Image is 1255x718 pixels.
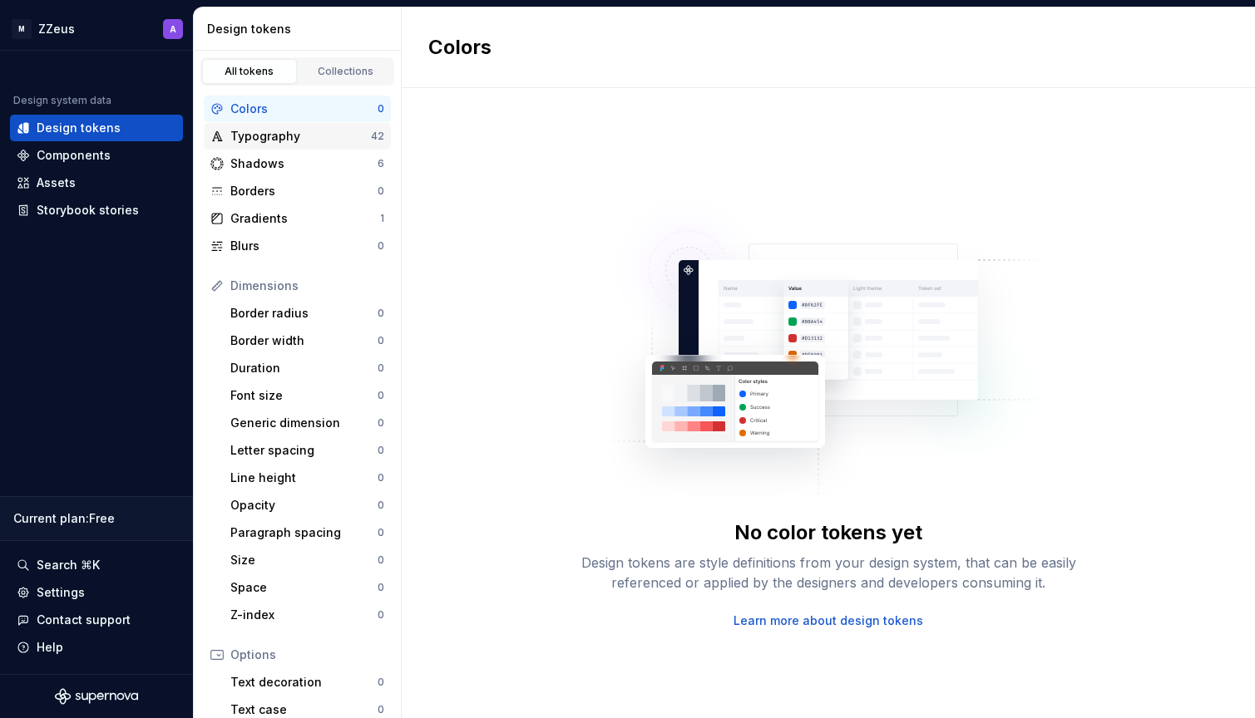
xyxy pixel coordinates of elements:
[230,278,384,294] div: Dimensions
[224,300,391,327] a: Border radius0
[55,688,138,705] svg: Supernova Logo
[378,676,384,689] div: 0
[204,205,391,232] a: Gradients1
[37,202,139,219] div: Storybook stories
[230,101,378,117] div: Colors
[12,19,32,39] div: M
[230,524,378,541] div: Paragraph spacing
[378,581,384,594] div: 0
[10,170,183,196] a: Assets
[37,557,100,573] div: Search ⌘K
[230,497,378,514] div: Opacity
[378,526,384,539] div: 0
[37,584,85,601] div: Settings
[230,442,378,459] div: Letter spacing
[230,183,378,199] div: Borders
[170,22,176,36] div: A
[224,355,391,381] a: Duration0
[10,634,183,661] button: Help
[378,416,384,430] div: 0
[304,65,388,78] div: Collections
[230,332,378,349] div: Border width
[734,612,923,629] a: Learn more about design tokens
[37,639,63,656] div: Help
[230,238,378,254] div: Blurs
[230,579,378,596] div: Space
[230,128,371,145] div: Typography
[230,387,378,404] div: Font size
[13,510,180,527] div: Current plan : Free
[224,574,391,601] a: Space0
[378,608,384,622] div: 0
[230,647,384,663] div: Options
[371,130,384,143] div: 42
[230,607,378,623] div: Z-index
[380,212,384,225] div: 1
[230,674,378,691] div: Text decoration
[378,499,384,512] div: 0
[13,94,111,107] div: Design system data
[378,553,384,567] div: 0
[230,470,378,486] div: Line height
[224,669,391,696] a: Text decoration0
[428,34,492,61] h2: Colors
[10,197,183,224] a: Storybook stories
[734,519,922,546] div: No color tokens yet
[38,21,75,37] div: ZZeus
[230,415,378,431] div: Generic dimension
[204,150,391,177] a: Shadows6
[224,327,391,354] a: Border width0
[208,65,291,78] div: All tokens
[224,465,391,491] a: Line height0
[204,233,391,259] a: Blurs0
[378,444,384,457] div: 0
[378,471,384,484] div: 0
[10,552,183,578] button: Search ⌘K
[37,175,76,191] div: Assets
[378,102,384,116] div: 0
[224,602,391,628] a: Z-index0
[207,21,394,37] div: Design tokens
[230,360,378,376] div: Duration
[230,552,378,568] div: Size
[378,157,384,170] div: 6
[204,96,391,122] a: Colors0
[37,612,131,628] div: Contact support
[10,115,183,141] a: Design tokens
[562,553,1094,593] div: Design tokens are style definitions from your design system, that can be easily referenced or app...
[10,142,183,169] a: Components
[204,123,391,150] a: Typography42
[224,547,391,573] a: Size0
[230,701,378,718] div: Text case
[3,11,190,47] button: MZZeusA
[378,703,384,716] div: 0
[224,519,391,546] a: Paragraph spacing0
[224,382,391,409] a: Font size0
[378,239,384,253] div: 0
[378,389,384,402] div: 0
[378,361,384,375] div: 0
[378,334,384,347] div: 0
[224,437,391,464] a: Letter spacing0
[224,492,391,519] a: Opacity0
[230,155,378,172] div: Shadows
[378,184,384,198] div: 0
[10,579,183,606] a: Settings
[230,210,380,227] div: Gradients
[224,410,391,436] a: Generic dimension0
[37,147,111,164] div: Components
[10,607,183,633] button: Contact support
[204,178,391,204] a: Borders0
[230,305,378,322] div: Border radius
[378,307,384,320] div: 0
[37,120,121,136] div: Design tokens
